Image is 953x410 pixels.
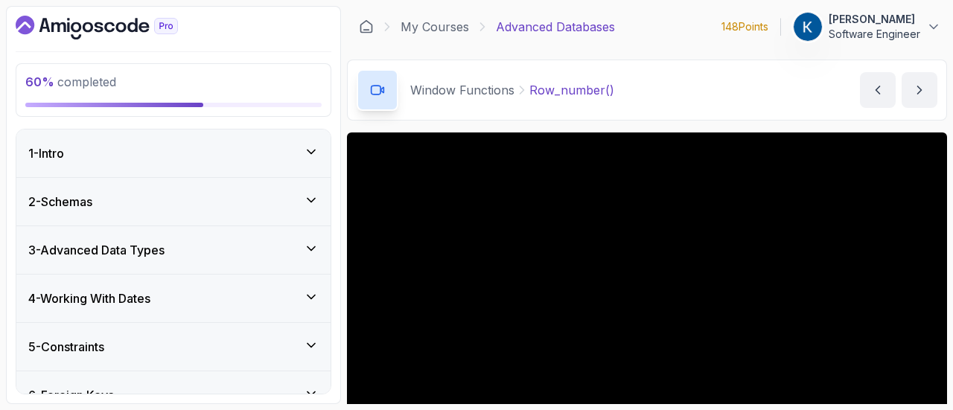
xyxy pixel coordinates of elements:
[28,144,64,162] h3: 1 - Intro
[28,241,165,259] h3: 3 - Advanced Data Types
[28,338,104,356] h3: 5 - Constraints
[410,81,514,99] p: Window Functions
[529,81,614,99] p: Row_number()
[496,18,615,36] p: Advanced Databases
[829,12,920,27] p: [PERSON_NAME]
[28,193,92,211] h3: 2 - Schemas
[829,27,920,42] p: Software Engineer
[16,275,331,322] button: 4-Working With Dates
[28,386,114,404] h3: 6 - Foreign Keys
[860,72,896,108] button: previous content
[16,178,331,225] button: 2-Schemas
[902,72,937,108] button: next content
[25,74,54,89] span: 60 %
[359,19,374,34] a: Dashboard
[16,16,212,39] a: Dashboard
[28,289,150,307] h3: 4 - Working With Dates
[401,18,469,36] a: My Courses
[16,323,331,371] button: 5-Constraints
[721,19,768,34] p: 148 Points
[16,226,331,274] button: 3-Advanced Data Types
[793,12,941,42] button: user profile image[PERSON_NAME]Software Engineer
[16,129,331,177] button: 1-Intro
[794,13,822,41] img: user profile image
[25,74,116,89] span: completed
